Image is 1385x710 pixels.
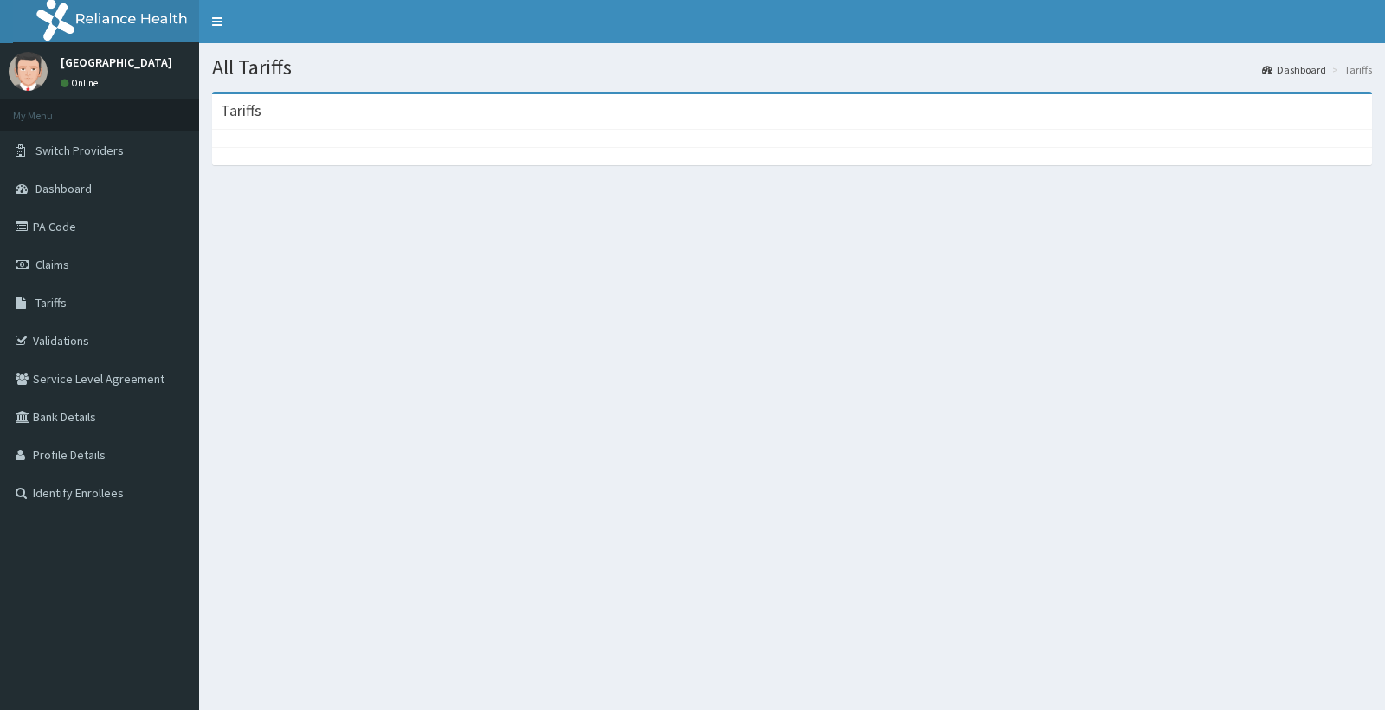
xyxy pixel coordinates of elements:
img: User Image [9,52,48,91]
p: [GEOGRAPHIC_DATA] [61,56,172,68]
span: Claims [35,257,69,272]
a: Dashboard [1262,62,1326,77]
a: Online [61,77,102,89]
span: Switch Providers [35,143,124,158]
span: Tariffs [35,295,67,310]
span: Dashboard [35,181,92,196]
li: Tariffs [1328,62,1372,77]
h3: Tariffs [221,103,261,118]
h1: All Tariffs [212,56,1372,79]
